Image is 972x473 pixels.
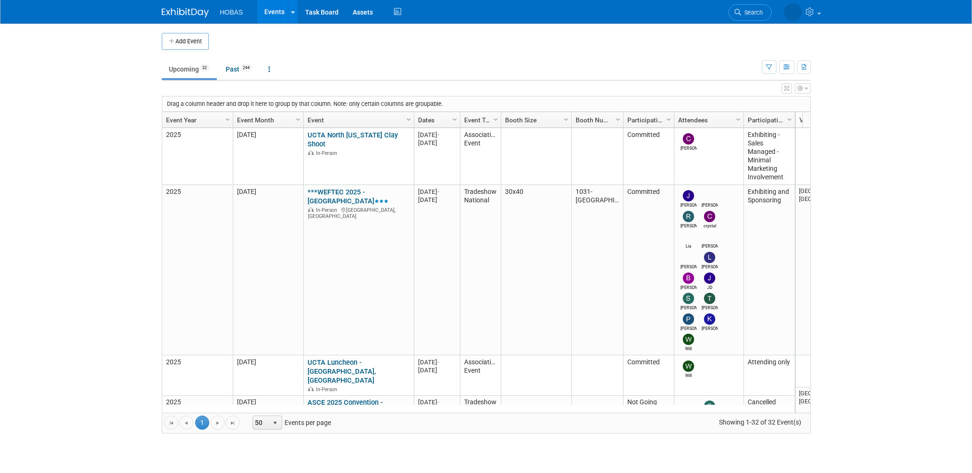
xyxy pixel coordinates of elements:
[784,3,802,21] img: Lia Chowdhury
[418,131,456,139] div: [DATE]
[704,190,715,201] img: Jerry Peck
[418,398,456,406] div: [DATE]
[683,313,694,325] img: Perry Leros
[308,398,402,425] a: ASCE 2025 Convention - [GEOGRAPHIC_DATA]: MAJOR TBD
[748,112,789,128] a: Participation Type
[240,64,253,72] span: 244
[418,366,456,374] div: [DATE]
[704,313,715,325] img: Krzysztof Kwiatkowski
[464,112,495,128] a: Event Type (Tradeshow National, Regional, State, Sponsorship, Assoc Event)
[728,4,772,21] a: Search
[271,419,279,427] span: select
[680,242,697,249] div: Lia Chowdhury
[743,128,795,185] td: Exhibiting - Sales Managed - Minimal Marketing Involvement
[683,252,694,263] img: Connor Munk, PE
[680,345,697,352] div: Will Stafford
[623,396,674,443] td: Not Going
[702,263,718,270] div: Lindsey Thiele
[211,416,225,430] a: Go to the next page
[405,116,412,123] span: Column Settings
[733,112,743,126] a: Column Settings
[680,372,697,379] div: Will Stafford
[623,185,674,355] td: Committed
[222,112,233,126] a: Column Settings
[162,60,217,78] a: Upcoming32
[162,8,209,17] img: ExhibitDay
[240,416,340,430] span: Events per page
[460,355,501,395] td: Association Event
[316,150,340,156] span: In-Person
[796,185,838,355] td: [GEOGRAPHIC_DATA], [GEOGRAPHIC_DATA]
[627,112,668,128] a: Participation
[505,112,565,128] a: Booth Size
[702,284,718,291] div: JD Demore
[665,116,672,123] span: Column Settings
[683,211,694,222] img: Rene Garcia
[571,185,623,355] td: 1031- [GEOGRAPHIC_DATA]
[704,211,715,222] img: crystal guevara
[451,116,458,123] span: Column Settings
[214,419,221,427] span: Go to the next page
[233,185,303,355] td: [DATE]
[562,116,570,123] span: Column Settings
[710,416,810,429] span: Showing 1-32 of 32 Event(s)
[680,201,697,208] div: Jeffrey LeBlanc
[437,131,439,138] span: -
[199,64,210,72] span: 32
[418,196,456,204] div: [DATE]
[796,387,838,435] td: [GEOGRAPHIC_DATA], [GEOGRAPHIC_DATA]
[490,112,501,126] a: Column Settings
[316,386,340,393] span: In-Person
[224,116,231,123] span: Column Settings
[460,128,501,185] td: Association Event
[799,112,832,128] a: Venue Location
[162,185,233,355] td: 2025
[664,112,674,126] a: Column Settings
[308,206,410,220] div: [GEOGRAPHIC_DATA], [GEOGRAPHIC_DATA]
[784,112,795,126] a: Column Settings
[418,358,456,366] div: [DATE]
[162,33,209,50] button: Add Event
[743,355,795,395] td: Attending only
[162,96,810,112] div: Drag a column header and drop it here to group by that column. Note: only certain columns are gro...
[450,112,460,126] a: Column Settings
[683,334,694,345] img: Will Stafford
[683,401,694,412] img: Jake Brunoehler, P. E.
[167,419,175,427] span: Go to the first page
[702,325,718,332] div: Krzysztof Kwiatkowski
[220,8,243,16] span: HOBAS
[253,416,269,429] span: 50
[702,242,718,249] div: Jim Mahony
[576,112,617,128] a: Booth Number
[308,150,314,155] img: In-Person Event
[237,112,297,128] a: Event Month
[702,222,718,229] div: crystal guevara
[683,293,694,304] img: Stephen Alston
[735,116,742,123] span: Column Settings
[743,185,795,355] td: Exhibiting and Sponsoring
[702,201,718,208] div: Jerry Peck
[561,112,571,126] a: Column Settings
[501,185,571,355] td: 30x40
[195,416,209,430] span: 1
[226,416,240,430] a: Go to the last page
[293,112,303,126] a: Column Settings
[704,273,715,284] img: JD Demore
[683,231,694,242] img: Lia Chowdhury
[308,386,314,391] img: In-Person Event
[623,128,674,185] td: Committed
[704,293,715,304] img: Ted Woolsey
[613,112,623,126] a: Column Settings
[308,358,376,385] a: UCTA Luncheon - [GEOGRAPHIC_DATA], [GEOGRAPHIC_DATA]
[704,252,715,263] img: Lindsey Thiele
[623,355,674,395] td: Committed
[308,207,314,212] img: In-Person Event
[437,399,439,406] span: -
[683,361,694,372] img: Will Stafford
[786,116,793,123] span: Column Settings
[683,273,694,284] img: Bijan Khamanian
[182,419,190,427] span: Go to the previous page
[308,112,408,128] a: Event
[460,185,501,355] td: Tradeshow National
[702,304,718,311] div: Ted Woolsey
